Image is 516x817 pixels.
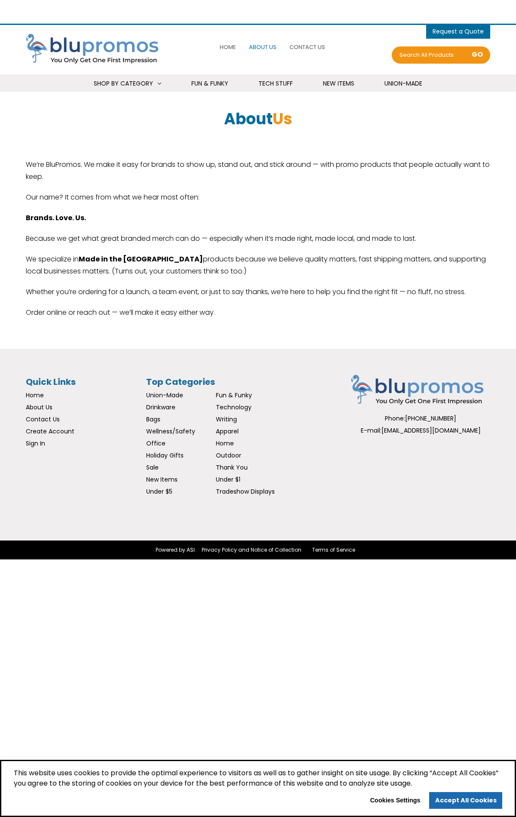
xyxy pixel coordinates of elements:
span: Tech Stuff [258,79,293,88]
span: Union-Made [384,79,422,88]
a: Sign In [26,439,45,448]
b: Made in the [GEOGRAPHIC_DATA] [79,254,203,264]
a: About Us [26,403,52,412]
a: Under $5 [146,487,172,496]
a: Technology [216,403,252,412]
p: Our name? It comes from what we hear most often: [26,191,490,203]
button: items - Cart [433,25,484,38]
a: Under $1 [216,475,240,484]
a: Privacy Policy and Notice of Collection [202,546,301,553]
a: Shop By Category [83,74,172,93]
a: New Items [312,74,365,93]
a: Office [146,439,166,448]
a: Contact Us [287,38,327,56]
h3: Quick Links [26,375,142,389]
span: Shop By Category [94,79,153,88]
a: Fun & Funky [181,74,239,93]
a: Union-Made [374,74,433,93]
p: Because we get what great branded merch can do — especially when it’s made right, made local, and... [26,233,490,245]
a: Wellness/Safety [146,427,195,436]
a: Home [218,38,238,56]
a: allow cookies [429,792,502,809]
b: Brands. Love. Us. [26,213,86,223]
span: E-mail: [361,426,381,435]
a: Bags [146,415,160,424]
h3: Top Categories [146,375,286,389]
a: [EMAIL_ADDRESS][DOMAIN_NAME] [381,426,481,435]
a: Contact Us [26,415,60,424]
img: Blupromos LLC's Logo [26,34,165,65]
a: Thank You [216,463,248,472]
span: Contact Us [289,43,325,51]
a: Union-Made [146,391,183,399]
a: Outdoor [216,451,241,460]
a: Drinkware [146,403,175,412]
a: Fun & Funky [216,391,252,399]
button: Cookies Settings [364,794,426,808]
img: Blupromos LLC's Logo [351,375,490,406]
span: New Items [323,79,354,88]
a: Home [26,391,44,399]
span: Fun & Funky [191,79,228,88]
a: Apparel [216,427,239,436]
span: [PHONE_NUMBER] [405,414,456,423]
span: items - Cart [433,27,484,38]
span: Powered by ASI. [156,546,196,553]
span: About Us [249,43,276,51]
a: Holiday Gifts [146,451,184,460]
h1: About [26,113,490,125]
p: We’re BluPromos. We make it easy for brands to show up, stand out, and stick around — with promo ... [26,159,490,183]
a: Sale [146,463,159,472]
span: This website uses cookies to provide the optimal experience to visitors as well as to gather insi... [14,768,502,792]
span: Phone: [385,414,405,423]
a: Terms of Service [312,546,355,553]
a: Home [216,439,234,448]
a: About Us [247,38,279,56]
a: New Items [146,475,178,484]
span: Us [273,108,292,130]
a: Writing [216,415,237,424]
a: Tech Stuff [248,74,304,93]
p: Order online or reach out — we’ll make it easy either way. [26,307,490,319]
span: Home [220,43,236,51]
a: Tradeshow Displays [216,487,275,496]
p: We specialize in products because we believe quality matters, fast shipping matters, and supporti... [26,253,490,277]
a: Create Account [26,427,74,436]
p: Whether you’re ordering for a launch, a team event, or just to say thanks, we’re here to help you... [26,286,490,298]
